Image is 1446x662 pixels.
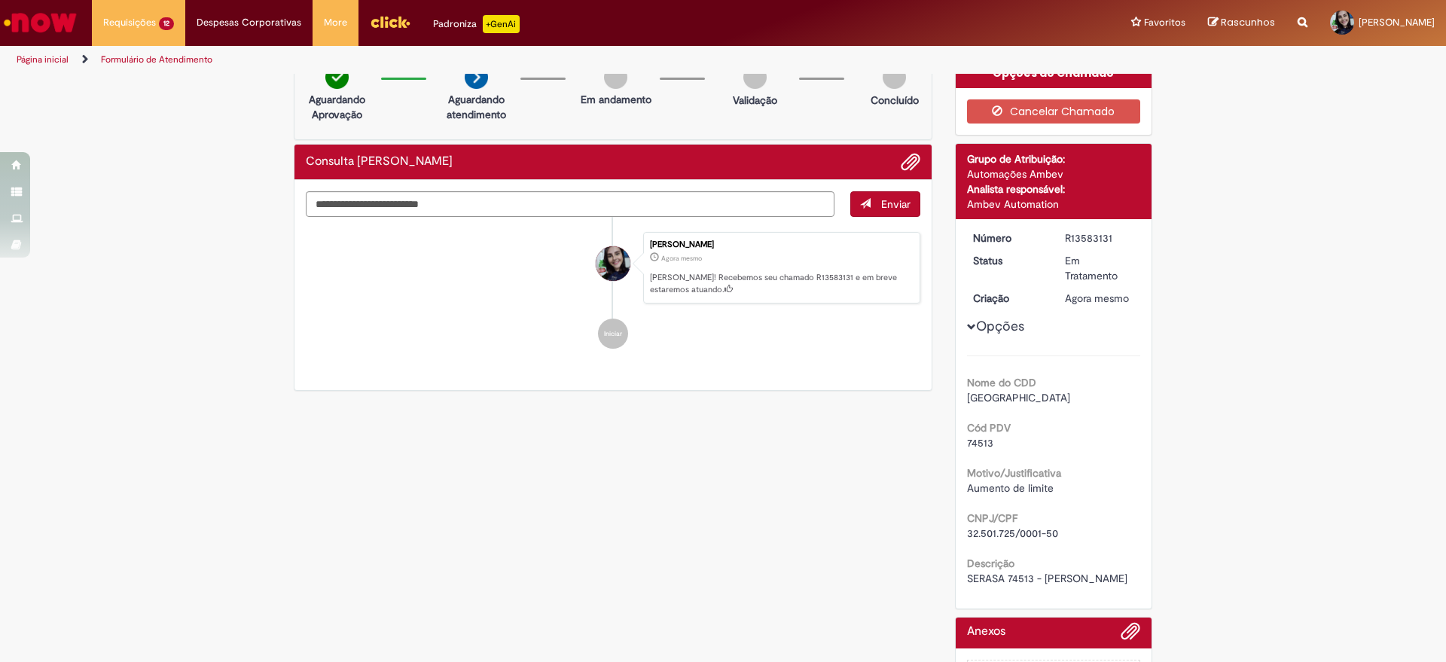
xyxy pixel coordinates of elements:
span: [GEOGRAPHIC_DATA] [967,391,1070,404]
ul: Trilhas de página [11,46,953,74]
time: 30/09/2025 17:07:19 [1065,291,1129,305]
b: Cód PDV [967,421,1011,435]
div: Automações Ambev [967,166,1141,182]
img: click_logo_yellow_360x200.png [370,11,410,33]
p: +GenAi [483,15,520,33]
img: img-circle-grey.png [743,66,767,89]
li: Erica Franco Rossato [306,232,920,304]
p: Aguardando atendimento [440,92,513,122]
span: Enviar [881,197,911,211]
p: Concluído [871,93,919,108]
ul: Histórico de tíquete [306,217,920,365]
img: check-circle-green.png [325,66,349,89]
span: Rascunhos [1221,15,1275,29]
h2: Consulta Serasa Histórico de tíquete [306,155,453,169]
img: ServiceNow [2,8,79,38]
dt: Status [962,253,1054,268]
p: [PERSON_NAME]! Recebemos seu chamado R13583131 e em breve estaremos atuando. [650,272,912,295]
div: Padroniza [433,15,520,33]
b: Motivo/Justificativa [967,466,1061,480]
button: Enviar [850,191,920,217]
span: Favoritos [1144,15,1185,30]
textarea: Digite sua mensagem aqui... [306,191,834,217]
dt: Número [962,230,1054,246]
span: Despesas Corporativas [197,15,301,30]
div: Ambev Automation [967,197,1141,212]
span: SERASA 74513 - [PERSON_NAME] [967,572,1127,585]
h2: Anexos [967,625,1005,639]
b: Descrição [967,557,1014,570]
img: img-circle-grey.png [883,66,906,89]
span: 32.501.725/0001-50 [967,526,1058,540]
div: Erica Franco Rossato [596,246,630,281]
div: R13583131 [1065,230,1135,246]
span: More [324,15,347,30]
span: Aumento de limite [967,481,1054,495]
span: [PERSON_NAME] [1359,16,1435,29]
b: CNPJ/CPF [967,511,1017,525]
b: Nome do CDD [967,376,1036,389]
div: [PERSON_NAME] [650,240,912,249]
div: Grupo de Atribuição: [967,151,1141,166]
div: 30/09/2025 17:07:19 [1065,291,1135,306]
button: Adicionar anexos [901,152,920,172]
button: Adicionar anexos [1121,621,1140,648]
span: 12 [159,17,174,30]
a: Página inicial [17,53,69,66]
span: Requisições [103,15,156,30]
div: Analista responsável: [967,182,1141,197]
a: Formulário de Atendimento [101,53,212,66]
p: Em andamento [581,92,651,107]
button: Cancelar Chamado [967,99,1141,124]
img: arrow-next.png [465,66,488,89]
dt: Criação [962,291,1054,306]
div: Em Tratamento [1065,253,1135,283]
p: Validação [733,93,777,108]
span: Agora mesmo [661,254,702,263]
a: Rascunhos [1208,16,1275,30]
span: Agora mesmo [1065,291,1129,305]
time: 30/09/2025 17:07:19 [661,254,702,263]
span: 74513 [967,436,993,450]
img: img-circle-grey.png [604,66,627,89]
p: Aguardando Aprovação [300,92,374,122]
